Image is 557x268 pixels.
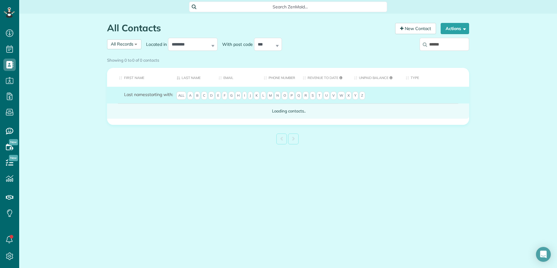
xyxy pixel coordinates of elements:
[441,23,469,34] button: Actions
[9,139,18,145] span: New
[208,91,214,100] span: D
[107,55,469,63] div: Showing 0 to 0 of 0 contacts
[228,91,235,100] span: G
[176,91,186,100] span: All
[141,41,168,47] label: Located in
[172,68,214,87] th: Last Name: activate to sort column descending
[111,41,133,47] span: All Records
[218,41,254,47] label: With post code
[254,91,260,100] span: K
[261,91,266,100] span: L
[124,92,147,97] span: Last names
[201,91,207,100] span: C
[296,91,302,100] span: Q
[107,103,469,119] td: Loading contacts..
[298,68,349,87] th: Revenue to Date: activate to sort column ascending
[317,91,322,100] span: T
[222,91,227,100] span: F
[194,91,200,100] span: B
[282,91,288,100] span: O
[349,68,401,87] th: Unpaid Balance: activate to sort column ascending
[215,91,221,100] span: E
[124,91,173,98] label: starting with:
[107,23,391,33] h1: All Contacts
[214,68,259,87] th: Email: activate to sort column ascending
[536,247,551,262] div: Open Intercom Messenger
[346,91,352,100] span: X
[401,68,469,87] th: Type: activate to sort column ascending
[267,91,274,100] span: M
[352,91,358,100] span: Y
[248,91,253,100] span: J
[274,91,281,100] span: N
[338,91,345,100] span: W
[395,23,436,34] a: New Contact
[330,91,337,100] span: V
[242,91,247,100] span: I
[187,91,193,100] span: A
[359,91,365,100] span: Z
[310,91,316,100] span: S
[289,91,295,100] span: P
[259,68,298,87] th: Phone number: activate to sort column ascending
[235,91,241,100] span: H
[9,155,18,161] span: New
[303,91,309,100] span: R
[107,68,172,87] th: First Name: activate to sort column ascending
[323,91,330,100] span: U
